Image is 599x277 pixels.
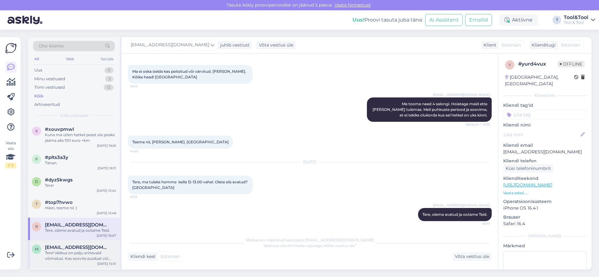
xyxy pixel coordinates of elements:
div: Tänan. [45,160,116,166]
div: 1 / 3 [5,163,16,168]
span: #xouvpmwl [45,126,74,132]
span: 13:45 [130,84,153,89]
div: Klienditugi [529,42,556,48]
div: Kliendi keel [128,253,155,260]
span: Vestluse ülevõtmiseks vajutage [264,243,356,248]
span: Tere, ma tuleks homme kella 12-13.00 vahel. Olete siis avatud? [GEOGRAPHIC_DATA] [132,180,249,190]
span: Offline [557,61,585,67]
div: Kliendi info [503,93,587,98]
span: 14:03 [130,149,153,154]
button: Emailid [465,14,492,26]
span: Tere, oleme avatud ja ootame Teid. [422,212,487,217]
span: m [35,247,38,251]
div: Tiimi vestlused [34,84,65,91]
div: 3 [105,76,114,82]
div: juhib vestlust [218,42,250,48]
div: Web [65,55,75,63]
span: reilikakrims@gmail.com [45,222,110,228]
div: [DATE] 13:45 [97,188,116,193]
img: Askly Logo [5,42,17,54]
p: Vaata edasi ... [503,190,587,196]
p: Safari 16.4 [503,220,587,227]
span: x [35,129,38,133]
div: Kõik [34,93,43,99]
div: [PERSON_NAME] [503,233,587,239]
span: Teeme nii, [PERSON_NAME]. [GEOGRAPHIC_DATA] [132,140,229,144]
div: [GEOGRAPHIC_DATA], [GEOGRAPHIC_DATA] [505,74,574,87]
div: All [33,55,40,63]
span: Estonian [161,253,180,260]
button: AI Assistent [425,14,463,26]
div: 0 [105,67,114,73]
a: Tool&ToolTool & Tool [564,15,595,25]
div: Tool & Tool [564,20,588,25]
p: [EMAIL_ADDRESS][DOMAIN_NAME] [503,149,587,155]
div: Vaata siia [5,140,16,168]
div: [DATE] [128,159,492,165]
div: [DATE] 19:26 [97,143,116,148]
div: [DATE] 13:48 [97,211,116,215]
p: Kliendi telefon [503,158,587,164]
div: Proovi tasuta juba täna: [353,16,423,24]
div: Tere! Valikus on palju erinevaid võimalusi. Kas soovite puidust või metallist raamiga? Kas istmel... [45,250,116,261]
span: [EMAIL_ADDRESS][DOMAIN_NAME] [131,42,209,48]
div: # yurd4vux [518,60,557,68]
i: „Võtke vestlus üle” [322,243,356,248]
span: d [35,179,38,184]
div: Võta vestlus üle [256,41,296,49]
p: Kliendi email [503,142,587,149]
span: 16:07 [466,221,490,226]
p: iPhone OS 16.4.1 [503,205,587,211]
div: Tere! [45,183,116,188]
div: Uus [34,67,42,73]
p: Kliendi nimi [503,122,587,128]
input: Lisa tag [503,110,587,119]
span: Kõik vestlused [61,113,88,118]
span: Nähtud ✓ 13:59 [466,122,490,127]
div: Arhiveeritud [34,101,60,108]
div: Tool&Tool [564,15,588,20]
p: Märkmed [503,243,587,249]
span: Estonian [502,42,521,48]
span: [EMAIL_ADDRESS][DOMAIN_NAME] [433,92,490,97]
b: Uus! [353,17,364,23]
div: [DATE] 16:13 [98,166,116,171]
span: p [35,157,38,161]
span: r [35,224,38,229]
span: #dyz5kwgs [45,177,73,183]
div: [DATE] 10:31 [97,261,116,266]
div: Küsi telefoninumbrit [503,164,553,173]
div: Minu vestlused [34,76,65,82]
span: Otsi kliente [39,43,64,49]
span: margus@gardenistas.eu [45,245,110,250]
div: Tere, oleme avatud ja ootame Teid. [45,228,116,233]
div: Võta vestlus üle [452,252,492,261]
span: [EMAIL_ADDRESS][DOMAIN_NAME] [433,203,490,208]
div: T [553,16,561,24]
p: Operatsioonisüsteem [503,198,587,205]
div: Kuna ma ütlen hetkel peast siis peaks jääma alla 100 euro +km [45,132,116,143]
div: 12 [104,84,114,91]
p: Brauser [503,214,587,220]
div: Hästi, teeme nii :) [45,205,116,211]
span: y [509,62,511,67]
span: #top7hvwo [45,200,73,205]
span: #plts3a3y [45,155,68,160]
span: t [36,202,38,206]
span: Estonian [561,42,580,48]
input: Lisa nimi [504,131,579,138]
span: 15:52 [130,195,153,199]
a: Vaata hinnastust [333,2,373,8]
div: Aktiivne [499,14,538,26]
span: Ma ei oska öelda kas peitsitud või värvitud. [PERSON_NAME]. Kõike head! [GEOGRAPHIC_DATA] [132,69,247,79]
div: Socials [100,55,115,63]
a: [URL][DOMAIN_NAME] [503,182,552,188]
p: Kliendi tag'id [503,102,587,109]
div: Klient [481,42,496,48]
span: Me toome need 4 salongi. Hoiatage meid ette [PERSON_NAME] tulemas. Meil puhkuste periood ja soovi... [373,101,488,117]
span: Vestlus on määratud kasutajale [EMAIL_ADDRESS][DOMAIN_NAME] [246,238,374,242]
p: Klienditeekond [503,175,587,182]
div: [DATE] 16:07 [97,233,116,238]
